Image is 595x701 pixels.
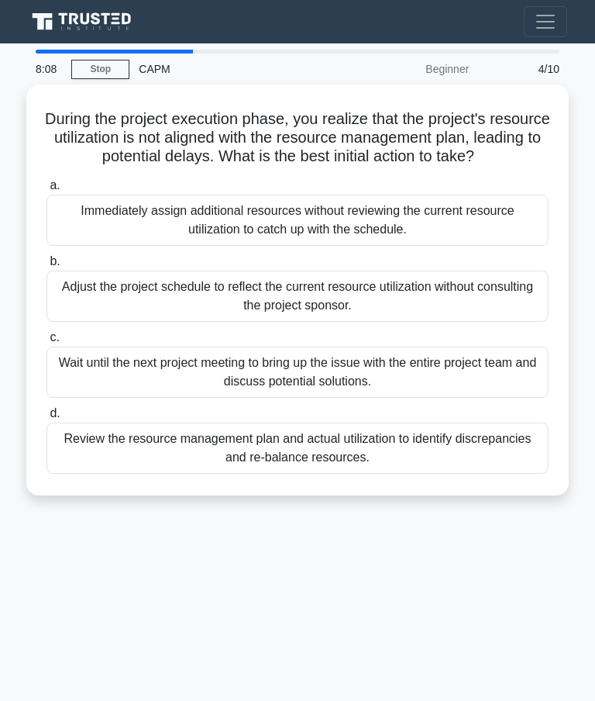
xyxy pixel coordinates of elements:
[46,347,549,398] div: Wait until the next project meeting to bring up the issue with the entire project team and discus...
[50,254,60,268] span: b.
[46,195,549,246] div: Immediately assign additional resources without reviewing the current resource utilization to cat...
[46,423,549,474] div: Review the resource management plan and actual utilization to identify discrepancies and re-balan...
[524,6,567,37] button: Toggle navigation
[26,54,71,85] div: 8:08
[129,54,342,85] div: CAPM
[50,406,60,420] span: d.
[71,60,129,79] a: Stop
[342,54,478,85] div: Beginner
[50,330,59,344] span: c.
[50,178,60,192] span: a.
[45,109,550,167] h5: During the project execution phase, you realize that the project's resource utilization is not al...
[46,271,549,322] div: Adjust the project schedule to reflect the current resource utilization without consulting the pr...
[478,54,569,85] div: 4/10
